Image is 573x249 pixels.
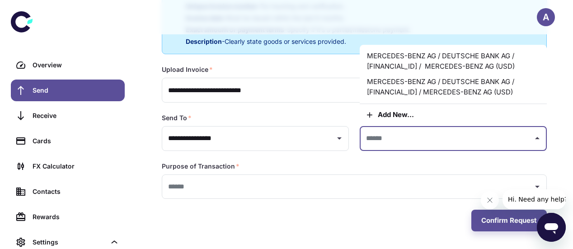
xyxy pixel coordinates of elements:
button: A [537,8,555,26]
iframe: Button to launch messaging window [537,213,566,242]
a: Cards [11,130,125,152]
button: Open [333,132,346,145]
li: MERCEDES-BENZ AG / DEUTSCHE BANK AG / [FINANCIAL_ID] / MERCEDES-BENZ AG (USD) [360,48,547,74]
a: Send [11,80,125,101]
div: Send [33,85,119,95]
li: MERCEDES-BENZ AG / DEUTSCHE BANK AG / [FINANCIAL_ID] / MERCEDES-BENZ AG (USD) [360,74,547,100]
span: Description [186,38,222,45]
span: Hi. Need any help? [5,6,65,14]
a: FX Calculator [11,155,125,177]
a: Receive [11,105,125,127]
label: Purpose of Transaction [162,162,240,171]
button: Add new... [360,104,547,126]
div: FX Calculator [33,161,119,171]
label: Send To [162,113,192,122]
iframe: Close message [481,191,499,209]
a: Contacts [11,181,125,202]
p: - Clearly state goods or services provided. [186,37,497,47]
a: Overview [11,54,125,76]
label: Upload Invoice [162,65,213,74]
button: Open [531,180,544,193]
a: Rewards [11,206,125,228]
div: Settings [33,237,106,247]
div: Rewards [33,212,119,222]
div: Contacts [33,187,119,197]
button: Confirm Request [471,210,547,231]
div: Receive [33,111,119,121]
iframe: Message from company [503,189,566,209]
div: Cards [33,136,119,146]
button: Close [531,132,544,145]
div: Overview [33,60,119,70]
